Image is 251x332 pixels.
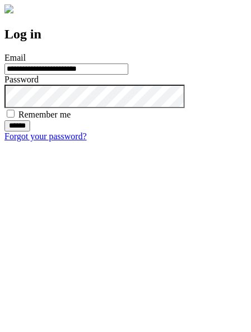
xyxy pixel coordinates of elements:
[4,27,247,42] h2: Log in
[4,75,38,84] label: Password
[4,53,26,62] label: Email
[18,110,71,119] label: Remember me
[4,4,13,13] img: logo-4e3dc11c47720685a147b03b5a06dd966a58ff35d612b21f08c02c0306f2b779.png
[4,131,86,141] a: Forgot your password?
